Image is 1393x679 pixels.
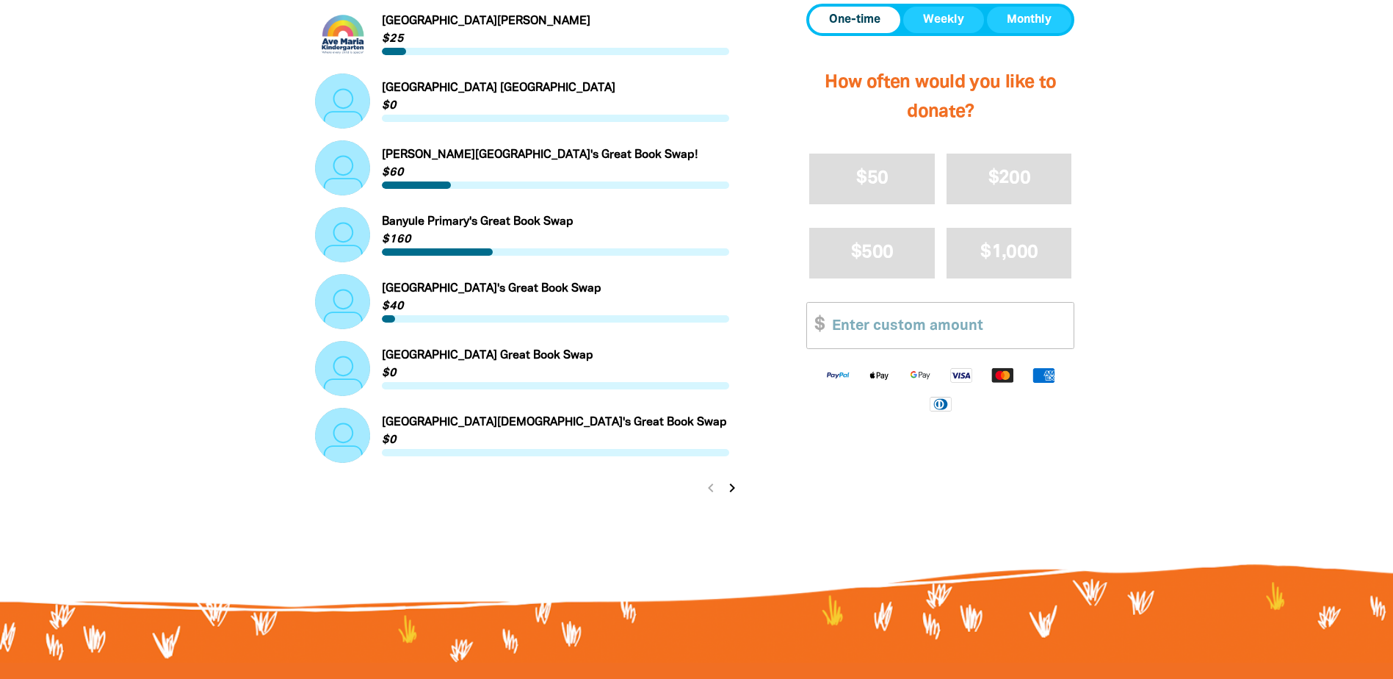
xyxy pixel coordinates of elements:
[1023,366,1064,383] img: American Express logo
[856,170,888,187] span: $50
[809,154,935,204] button: $50
[947,228,1072,279] button: $1,000
[817,366,858,383] img: Paypal logo
[807,303,825,348] span: $
[809,7,900,33] button: One-time
[723,479,741,497] i: chevron_right
[1007,11,1052,29] span: Monthly
[988,170,1030,187] span: $200
[829,11,880,29] span: One-time
[822,303,1074,348] input: Enter custom amount
[858,366,900,383] img: Apple Pay logo
[806,54,1074,142] h2: How often would you like to donate?
[982,366,1023,383] img: Mastercard logo
[806,4,1074,36] div: Donation frequency
[721,478,742,498] button: Next page
[923,11,964,29] span: Weekly
[947,154,1072,204] button: $200
[851,244,893,261] span: $500
[900,366,941,383] img: Google Pay logo
[980,244,1038,261] span: $1,000
[941,366,982,383] img: Visa logo
[920,395,961,412] img: Diners Club logo
[987,7,1071,33] button: Monthly
[806,354,1074,423] div: Available payment methods
[809,228,935,279] button: $500
[903,7,984,33] button: Weekly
